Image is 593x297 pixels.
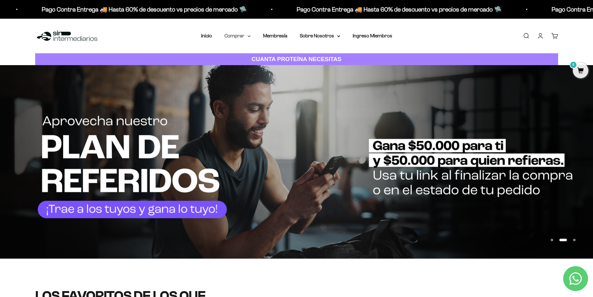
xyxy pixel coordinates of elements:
[295,4,501,14] p: Pago Contra Entrega 🚚 Hasta 60% de descuento vs precios de mercado 🛸
[353,33,392,38] a: Ingreso Miembros
[201,33,212,38] a: Inicio
[573,68,588,74] a: 0
[224,32,251,40] summary: Comprar
[300,32,340,40] summary: Sobre Nosotros
[40,4,246,14] p: Pago Contra Entrega 🚚 Hasta 60% de descuento vs precios de mercado 🛸
[570,61,577,69] mark: 0
[252,56,341,62] strong: CUANTA PROTEÍNA NECESITAS
[263,33,287,38] a: Membresía
[35,53,558,65] a: CUANTA PROTEÍNA NECESITAS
